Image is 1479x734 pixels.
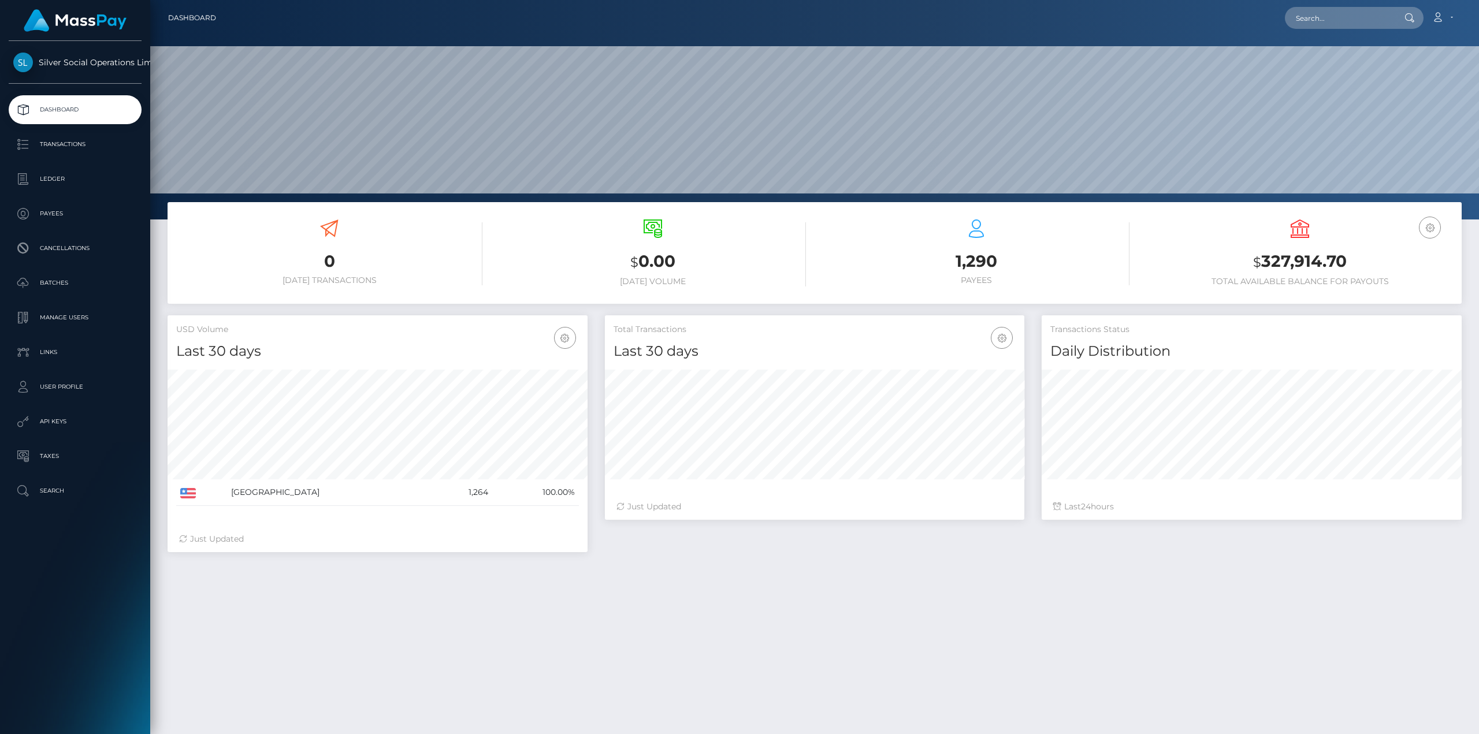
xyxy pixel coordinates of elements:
[9,165,142,193] a: Ledger
[13,205,137,222] p: Payees
[176,324,579,336] h5: USD Volume
[9,199,142,228] a: Payees
[13,309,137,326] p: Manage Users
[1081,501,1091,512] span: 24
[9,338,142,367] a: Links
[13,53,33,72] img: Silver Social Operations Limited
[1053,501,1450,513] div: Last hours
[9,442,142,471] a: Taxes
[823,275,1129,285] h6: Payees
[500,250,806,274] h3: 0.00
[13,344,137,361] p: Links
[614,324,1016,336] h5: Total Transactions
[13,240,137,257] p: Cancellations
[9,303,142,332] a: Manage Users
[9,269,142,297] a: Batches
[1147,277,1453,286] h6: Total Available Balance for Payouts
[9,57,142,68] span: Silver Social Operations Limited
[9,372,142,401] a: User Profile
[24,9,127,32] img: MassPay Logo
[180,488,196,498] img: US.png
[1050,324,1453,336] h5: Transactions Status
[433,479,492,506] td: 1,264
[9,407,142,436] a: API Keys
[1285,7,1393,29] input: Search...
[492,479,579,506] td: 100.00%
[9,130,142,159] a: Transactions
[614,341,1016,362] h4: Last 30 days
[1147,250,1453,274] h3: 327,914.70
[179,533,576,545] div: Just Updated
[227,479,433,506] td: [GEOGRAPHIC_DATA]
[823,250,1129,273] h3: 1,290
[9,234,142,263] a: Cancellations
[176,341,579,362] h4: Last 30 days
[13,170,137,188] p: Ledger
[13,101,137,118] p: Dashboard
[9,95,142,124] a: Dashboard
[176,275,482,285] h6: [DATE] Transactions
[13,378,137,396] p: User Profile
[13,413,137,430] p: API Keys
[1050,341,1453,362] h4: Daily Distribution
[9,476,142,505] a: Search
[13,448,137,465] p: Taxes
[616,501,1013,513] div: Just Updated
[13,482,137,500] p: Search
[630,254,638,270] small: $
[1253,254,1261,270] small: $
[13,136,137,153] p: Transactions
[13,274,137,292] p: Batches
[500,277,806,286] h6: [DATE] Volume
[176,250,482,273] h3: 0
[168,6,216,30] a: Dashboard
